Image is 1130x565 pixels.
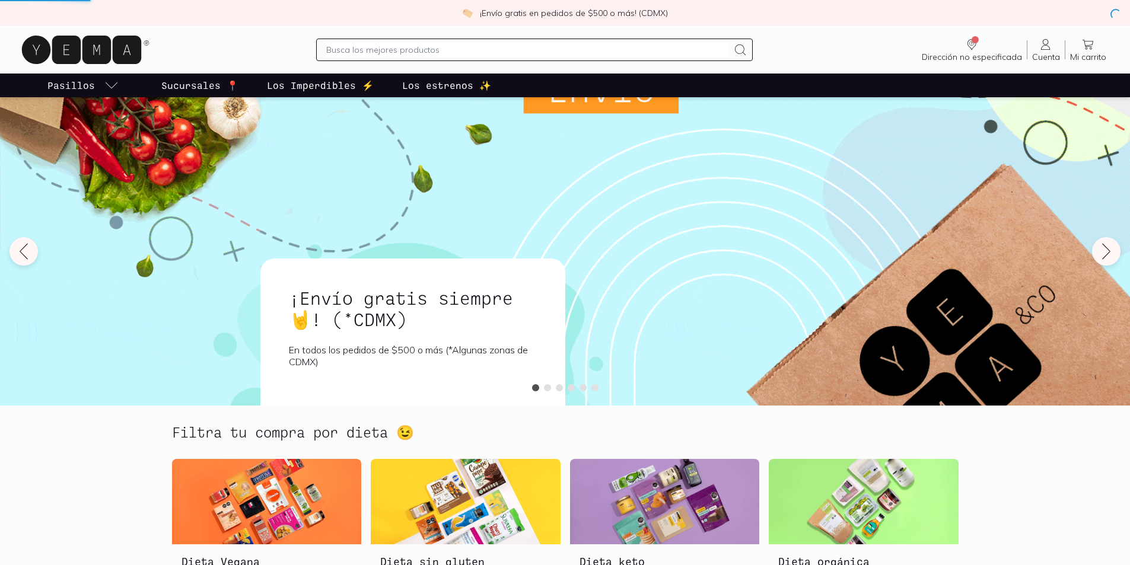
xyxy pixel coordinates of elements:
[159,74,241,97] a: Sucursales 📍
[402,78,491,92] p: Los estrenos ✨
[400,74,494,97] a: Los estrenos ✨
[289,344,537,368] p: En todos los pedidos de $500 o más (*Algunas zonas de CDMX)
[289,287,537,330] h1: ¡Envío gratis siempre🤘! (*CDMX)
[462,8,473,18] img: check
[570,459,760,544] img: Dieta keto
[1070,52,1106,62] span: Mi carrito
[917,37,1027,62] a: Dirección no especificada
[1065,37,1111,62] a: Mi carrito
[265,74,376,97] a: Los Imperdibles ⚡️
[326,43,728,57] input: Busca los mejores productos
[47,78,95,92] p: Pasillos
[161,78,238,92] p: Sucursales 📍
[45,74,121,97] a: pasillo-todos-link
[1032,52,1060,62] span: Cuenta
[480,7,668,19] p: ¡Envío gratis en pedidos de $500 o más! (CDMX)
[172,459,362,544] img: Dieta Vegana
[371,459,561,544] img: Dieta sin gluten
[1027,37,1065,62] a: Cuenta
[267,78,374,92] p: Los Imperdibles ⚡️
[172,424,414,440] h2: Filtra tu compra por dieta 😉
[769,459,959,544] img: Dieta orgánica
[922,52,1022,62] span: Dirección no especificada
